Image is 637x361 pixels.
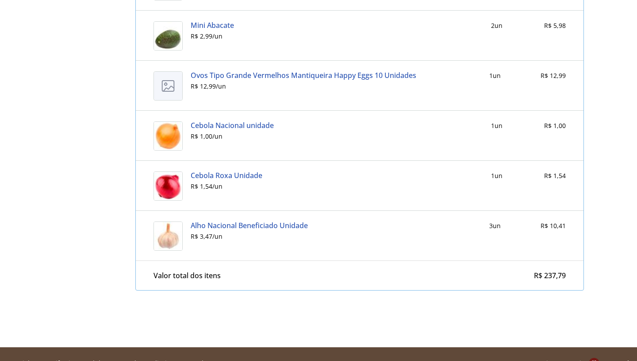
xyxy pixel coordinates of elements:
[153,221,183,251] img: Alho Nacional Beneficiado Unidade
[153,71,183,101] img: Ovos Tipo Grande Vermelhos Mantiqueira Happy Eggs 10 Unidades
[191,133,274,140] div: R$ 1,00 / un
[489,221,501,230] div: 3 un
[491,21,503,30] div: 2 un
[153,121,183,151] img: Cebola Nacional unidade
[491,121,503,130] div: 1 un
[153,272,221,279] div: Valor total dos itens
[544,121,566,130] span: R$ 1,00
[191,21,234,29] a: Mini Abacate
[191,121,274,129] a: Cebola Nacional unidade
[191,83,416,90] div: R$ 12,99 / un
[191,183,262,190] div: R$ 1,54 / un
[191,233,308,240] div: R$ 3,47 / un
[544,171,566,180] span: R$ 1,54
[153,171,183,201] img: Cebola Roxa Unidade
[534,272,566,279] div: R$ 237,79
[489,71,501,80] div: 1 un
[191,171,262,179] a: Cebola Roxa Unidade
[541,221,566,230] span: R$ 10,41
[491,171,503,180] div: 1 un
[191,33,234,40] div: R$ 2,99 / un
[153,21,183,50] img: Mini Abacate
[191,221,308,229] a: Alho Nacional Beneficiado Unidade
[541,71,566,80] span: R$ 12,99
[544,21,566,30] span: R$ 5,98
[191,71,416,79] a: Ovos Tipo Grande Vermelhos Mantiqueira Happy Eggs 10 Unidades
